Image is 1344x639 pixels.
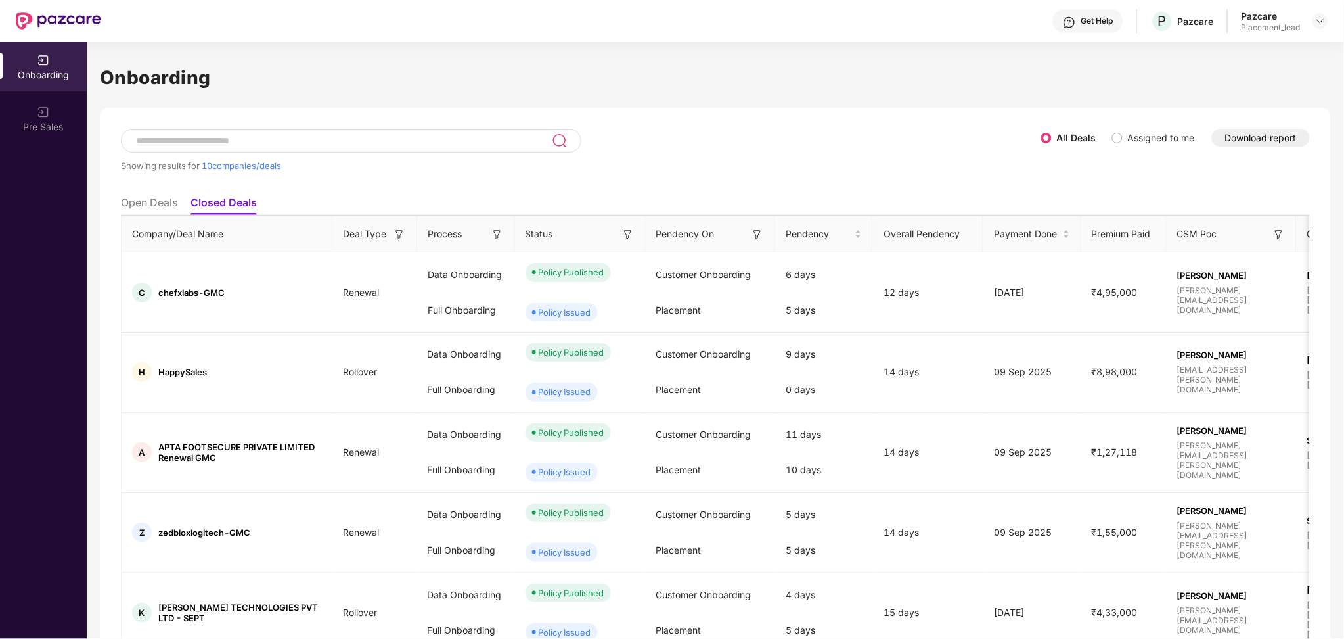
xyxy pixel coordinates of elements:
[1177,440,1286,480] span: [PERSON_NAME][EMAIL_ADDRESS][PERSON_NAME][DOMAIN_NAME]
[656,269,751,280] span: Customer Onboarding
[786,227,852,241] span: Pendency
[132,442,152,462] div: A
[1177,270,1286,281] span: [PERSON_NAME]
[656,464,702,475] span: Placement
[539,426,604,439] div: Policy Published
[332,366,388,377] span: Rollover
[1177,350,1286,360] span: [PERSON_NAME]
[16,12,101,30] img: New Pazcare Logo
[1158,13,1167,29] span: P
[539,346,604,359] div: Policy Published
[417,372,515,408] div: Full Onboarding
[983,445,1081,460] div: 09 Sep 2025
[1057,132,1096,143] label: All Deals
[539,586,604,600] div: Policy Published
[775,372,873,408] div: 0 days
[775,452,873,488] div: 10 days
[393,228,406,241] img: svg+xml;base64,PHN2ZyB3aWR0aD0iMTYiIGhlaWdodD0iMTYiIHZpZXdCb3g9IjAgMCAxNiAxNiIgZmlsbD0ibm9uZSIgeG...
[1177,605,1286,635] span: [PERSON_NAME][EMAIL_ADDRESS][DOMAIN_NAME]
[343,227,386,241] span: Deal Type
[775,577,873,613] div: 4 days
[37,54,50,67] img: svg+xml;base64,PHN2ZyB3aWR0aD0iMjAiIGhlaWdodD0iMjAiIHZpZXdCb3g9IjAgMCAyMCAyMCIgZmlsbD0ibm9uZSIgeG...
[775,497,873,532] div: 5 days
[417,337,515,372] div: Data Onboarding
[656,384,702,395] span: Placement
[1177,506,1286,516] span: [PERSON_NAME]
[656,227,715,241] span: Pendency On
[983,525,1081,540] div: 09 Sep 2025
[994,227,1060,241] span: Payment Done
[132,362,152,382] div: H
[775,216,873,252] th: Pendency
[656,625,702,636] span: Placement
[751,228,764,241] img: svg+xml;base64,PHN2ZyB3aWR0aD0iMTYiIGhlaWdodD0iMTYiIHZpZXdCb3g9IjAgMCAxNiAxNiIgZmlsbD0ibm9uZSIgeG...
[873,365,983,379] div: 14 days
[621,228,635,241] img: svg+xml;base64,PHN2ZyB3aWR0aD0iMTYiIGhlaWdodD0iMTYiIHZpZXdCb3g9IjAgMCAxNiAxNiIgZmlsbD0ibm9uZSIgeG...
[656,544,702,556] span: Placement
[1272,228,1286,241] img: svg+xml;base64,PHN2ZyB3aWR0aD0iMTYiIGhlaWdodD0iMTYiIHZpZXdCb3g9IjAgMCAxNiAxNiIgZmlsbD0ibm9uZSIgeG...
[873,525,983,540] div: 14 days
[983,605,1081,620] div: [DATE]
[132,283,152,302] div: C
[190,196,257,215] li: Closed Deals
[1081,16,1113,26] div: Get Help
[1081,607,1148,618] span: ₹4,33,000
[1177,227,1217,241] span: CSM Poc
[332,446,390,458] span: Renewal
[417,532,515,568] div: Full Onboarding
[873,605,983,620] div: 15 days
[539,546,591,559] div: Policy Issued
[122,216,332,252] th: Company/Deal Name
[132,523,152,542] div: Z
[1081,366,1148,377] span: ₹8,98,000
[656,348,751,360] span: Customer Onboarding
[656,589,751,600] span: Customer Onboarding
[202,160,281,171] span: 10 companies/deals
[873,445,983,460] div: 14 days
[417,293,515,328] div: Full Onboarding
[1177,590,1286,601] span: [PERSON_NAME]
[526,227,553,241] span: Status
[158,527,250,538] span: zedbloxlogitech-GMC
[100,63,1331,92] h1: Onboarding
[1081,527,1148,538] span: ₹1,55,000
[332,287,390,298] span: Renewal
[775,257,873,293] div: 6 days
[1212,129,1310,147] button: Download report
[1242,10,1301,22] div: Pazcare
[417,257,515,293] div: Data Onboarding
[873,216,983,252] th: Overall Pendency
[1081,216,1166,252] th: Premium Paid
[656,509,751,520] span: Customer Onboarding
[417,497,515,532] div: Data Onboarding
[1128,132,1195,143] label: Assigned to me
[428,227,462,241] span: Process
[1177,285,1286,315] span: [PERSON_NAME][EMAIL_ADDRESS][DOMAIN_NAME]
[1242,22,1301,33] div: Placement_lead
[539,385,591,398] div: Policy Issued
[775,417,873,452] div: 11 days
[873,285,983,300] div: 12 days
[1063,16,1076,29] img: svg+xml;base64,PHN2ZyBpZD0iSGVscC0zMngzMiIgeG1sbnM9Imh0dHA6Ly93d3cudzMub3JnLzIwMDAvc3ZnIiB3aWR0aD...
[158,602,322,623] span: [PERSON_NAME] TECHNOLOGIES PVT LTD - SEPT
[491,228,504,241] img: svg+xml;base64,PHN2ZyB3aWR0aD0iMTYiIGhlaWdodD0iMTYiIHZpZXdCb3g9IjAgMCAxNiAxNiIgZmlsbD0ibm9uZSIgeG...
[1177,425,1286,436] span: [PERSON_NAME]
[656,429,751,440] span: Customer Onboarding
[1315,16,1326,26] img: svg+xml;base64,PHN2ZyBpZD0iRHJvcGRvd24tMzJ4MzIiIHhtbG5zPSJodHRwOi8vd3d3LnczLm9yZy8yMDAwL3N2ZyIgd2...
[1177,365,1286,394] span: [EMAIL_ADDRESS][PERSON_NAME][DOMAIN_NAME]
[417,452,515,488] div: Full Onboarding
[417,577,515,613] div: Data Onboarding
[539,465,591,479] div: Policy Issued
[775,293,873,328] div: 5 days
[332,527,390,538] span: Renewal
[1081,446,1148,458] span: ₹1,27,118
[417,417,515,452] div: Data Onboarding
[552,133,567,149] img: svg+xml;base64,PHN2ZyB3aWR0aD0iMjQiIGhlaWdodD0iMjUiIHZpZXdCb3g9IjAgMCAyNCAyNSIgZmlsbD0ibm9uZSIgeG...
[37,106,50,119] img: svg+xml;base64,PHN2ZyB3aWR0aD0iMjAiIGhlaWdodD0iMjAiIHZpZXdCb3g9IjAgMCAyMCAyMCIgZmlsbD0ibm9uZSIgeG...
[158,287,225,298] span: chefxlabs-GMC
[983,285,1081,300] div: [DATE]
[775,532,873,568] div: 5 days
[983,365,1081,379] div: 09 Sep 2025
[132,603,152,623] div: K
[1178,15,1214,28] div: Pazcare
